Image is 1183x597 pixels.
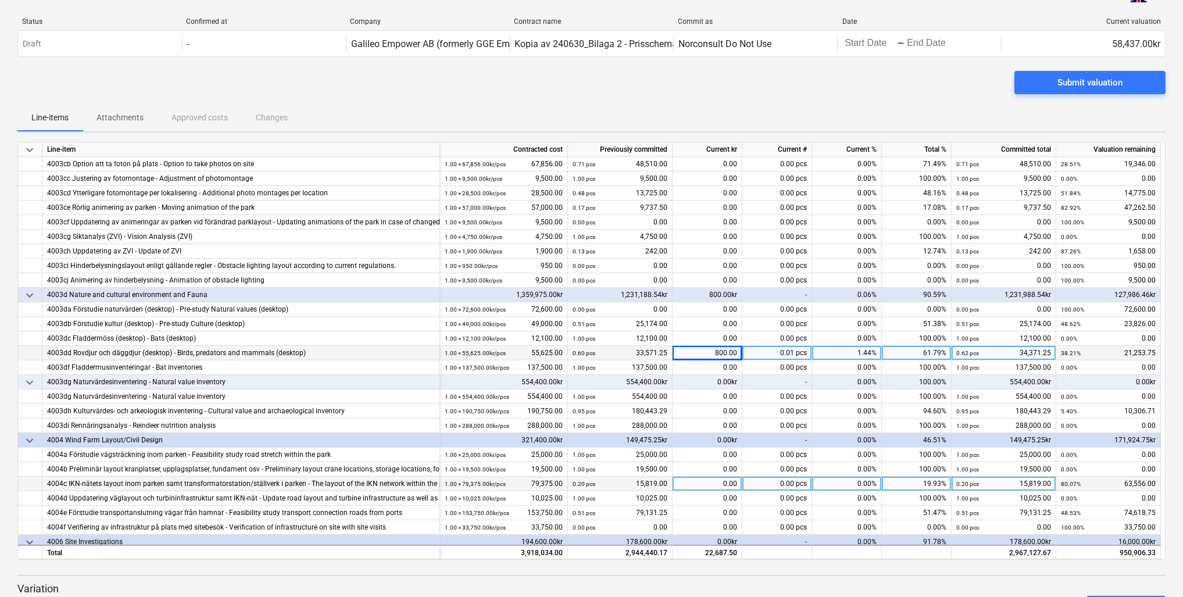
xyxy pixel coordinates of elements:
div: 4003d Nature and cultural environment and Fauna [47,288,435,302]
div: Galileo Empower AB (formerly GGE Empower Sweden AB) [351,38,587,49]
small: 0.13 pcs [956,248,979,255]
div: 0.00 [673,186,742,201]
small: 28.51% [1061,161,1081,167]
div: 100.00% [882,419,952,433]
small: 0.00% [1061,176,1077,182]
div: 0.00% [812,477,882,491]
div: 48.16% [882,186,952,201]
div: 0.00 pcs [742,201,812,215]
small: 0.00% [1061,335,1077,342]
div: 72,600.00 [1061,302,1156,317]
div: 0.00 [673,448,742,462]
div: Total % [882,142,952,157]
div: 0.00% [882,215,952,230]
div: 55,625.00 [445,346,563,360]
div: 0.00 [956,273,1051,288]
small: 1.00 × 72,600.00kr / pcs [445,306,506,313]
small: 1.00 pcs [956,335,979,342]
div: 33,571.25 [573,346,667,360]
div: 4003cb Option att ta foton på plats - Option to take photos on site [47,157,435,171]
div: 0.00 [673,404,742,419]
div: 0.00% [812,186,882,201]
small: 0.71 pcs [573,161,595,167]
small: 1.00 × 9,500.00kr / pcs [445,219,502,226]
div: 0.00 pcs [742,259,812,273]
div: 0.00% [882,302,952,317]
div: Line-item [42,142,440,157]
div: 0.00 [673,462,742,477]
div: 100.00% [882,491,952,506]
div: 0.00% [812,404,882,419]
small: 1.00 pcs [573,176,595,182]
div: 4003dc Fladdermöss (desktop) - Bats (desktop) [47,331,435,346]
p: Attachments [97,112,144,124]
div: 4003dd Rovdjur och däggdjur (desktop) - Birds, predators and mammals (desktop) [47,346,435,360]
small: 0.17 pcs [956,205,979,211]
div: 57,000.00 [445,201,563,215]
div: 100.00% [882,462,952,477]
small: 1.00 × 12,100.00kr / pcs [445,335,506,342]
div: 0.00% [812,171,882,186]
div: 0.00 pcs [742,389,812,404]
div: 0.00 pcs [742,462,812,477]
div: 9,500.00 [445,273,563,288]
div: 4003ce Rörlig animering av parken - Moving animation of the park [47,201,435,215]
div: 0.00kr [1056,375,1161,389]
small: 0.00% [1061,364,1077,371]
div: 0.00% [812,230,882,244]
div: 1,359,975.00kr [440,288,568,302]
div: 554,400.00kr [440,375,568,389]
small: 1.00 pcs [956,176,979,182]
div: 137,500.00 [573,360,667,375]
div: 0.00 [956,215,1051,230]
small: 0.48 pcs [573,190,595,196]
div: Date [842,17,997,26]
div: 9,500.00 [1061,215,1156,230]
div: Current kr [673,142,742,157]
div: 0.00 [673,201,742,215]
div: 0.00% [812,360,882,375]
div: 0.00 pcs [742,331,812,346]
div: Commit as [678,17,833,26]
div: 12,100.00 [445,331,563,346]
small: 51.84% [1061,190,1081,196]
div: 4003cf Uppdatering av animeringar av parken vid förändrad parklayout - Updating animations of the... [47,215,435,230]
div: 4003dg Naturvärdesinventering - Natural value inventory [47,375,435,389]
div: 4003db Förstudie kultur (desktop) - Pre-study Culture (desktop) [47,317,435,331]
div: 0.00% [812,462,882,477]
div: 178,600.00kr [952,535,1056,549]
div: 0.00kr [673,375,742,389]
div: 0.00 pcs [742,186,812,201]
div: 9,500.00 [573,171,667,186]
small: 0.00% [1061,234,1077,240]
div: 19.93% [882,477,952,491]
div: 34,371.25 [956,346,1051,360]
div: 0.00 [573,302,667,317]
div: 0.00% [812,375,882,389]
span: keyboard_arrow_down [23,143,37,157]
div: 0.00% [812,215,882,230]
div: 4003ci Hinderbelysningslayout enligt gällande regler - Obstacle lighting layout according to curr... [47,259,435,273]
div: 25,174.00 [573,317,667,331]
div: 4,750.00 [573,230,667,244]
div: 0.00% [812,302,882,317]
div: 4003dg Naturvärdesinventering - Natural value inventory [47,389,435,404]
div: - [742,375,812,389]
div: 0.00 [673,157,742,171]
div: 67,856.00 [445,157,563,171]
small: 1.00 × 950.00kr / pcs [445,263,498,269]
div: 0.00% [812,506,882,520]
small: 0.51 pcs [573,321,595,327]
div: Committed total [952,142,1056,157]
small: 1.00 × 9,500.00kr / pcs [445,176,502,182]
div: 48,510.00 [956,157,1051,171]
small: 0.00% [1061,394,1077,400]
div: 178,600.00kr [568,535,673,549]
div: 554,400.00 [445,389,563,404]
div: 0.00 [1061,171,1156,186]
small: 1.00 pcs [956,394,979,400]
div: 4,750.00 [445,230,563,244]
div: 149,475.25kr [952,433,1056,448]
div: 0.00 pcs [742,244,812,259]
div: 100.00% [882,230,952,244]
